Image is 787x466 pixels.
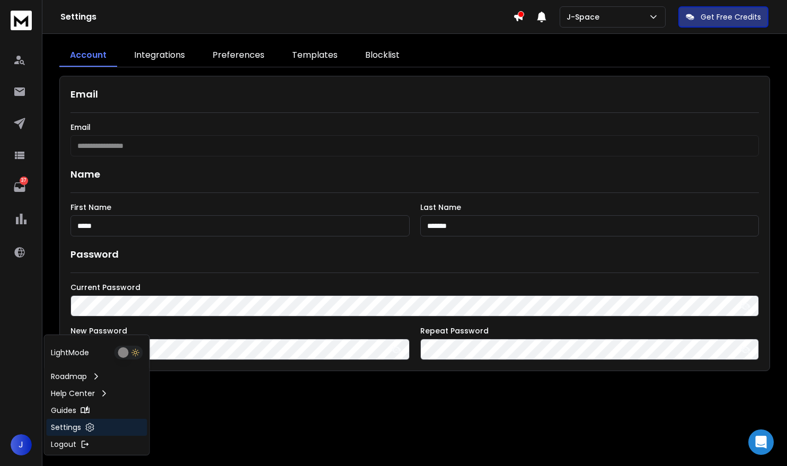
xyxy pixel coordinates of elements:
a: Help Center [47,385,147,402]
a: Settings [47,419,147,436]
a: Guides [47,402,147,419]
label: Current Password [70,284,759,291]
h1: Password [70,247,119,262]
label: Email [70,124,759,131]
p: Settings [51,422,81,433]
p: 37 [20,177,28,185]
label: New Password [70,327,410,335]
a: Integrations [123,45,196,67]
p: Help Center [51,388,95,399]
button: Get Free Credits [678,6,768,28]
p: Get Free Credits [701,12,761,22]
p: Logout [51,439,76,450]
p: J-Space [567,12,604,22]
h1: Settings [60,11,513,23]
h1: Email [70,87,759,102]
a: Preferences [202,45,275,67]
a: Blocklist [355,45,410,67]
img: logo [11,11,32,30]
a: 37 [9,177,30,198]
a: Account [59,45,117,67]
label: First Name [70,204,410,211]
label: Last Name [420,204,759,211]
a: Roadmap [47,368,147,385]
button: J [11,434,32,455]
p: Guides [51,405,76,416]
h1: Name [70,167,759,182]
div: Open Intercom Messenger [748,429,774,455]
a: Templates [281,45,348,67]
label: Repeat Password [420,327,759,335]
p: Roadmap [51,371,87,382]
p: Light Mode [51,347,89,358]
